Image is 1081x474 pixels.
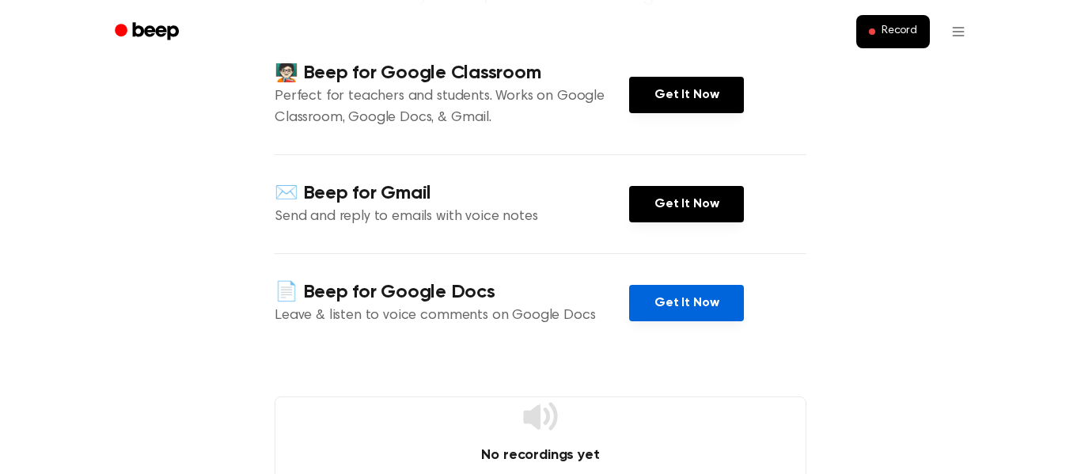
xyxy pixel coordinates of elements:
[275,86,629,129] p: Perfect for teachers and students. Works on Google Classroom, Google Docs, & Gmail.
[104,17,193,47] a: Beep
[856,15,930,48] button: Record
[275,279,629,305] h4: 📄 Beep for Google Docs
[939,13,977,51] button: Open menu
[275,445,806,466] h4: No recordings yet
[629,77,744,113] a: Get It Now
[275,60,629,86] h4: 🧑🏻‍🏫 Beep for Google Classroom
[629,186,744,222] a: Get It Now
[275,305,629,327] p: Leave & listen to voice comments on Google Docs
[882,25,917,39] span: Record
[275,180,629,207] h4: ✉️ Beep for Gmail
[275,207,629,228] p: Send and reply to emails with voice notes
[629,285,744,321] a: Get It Now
